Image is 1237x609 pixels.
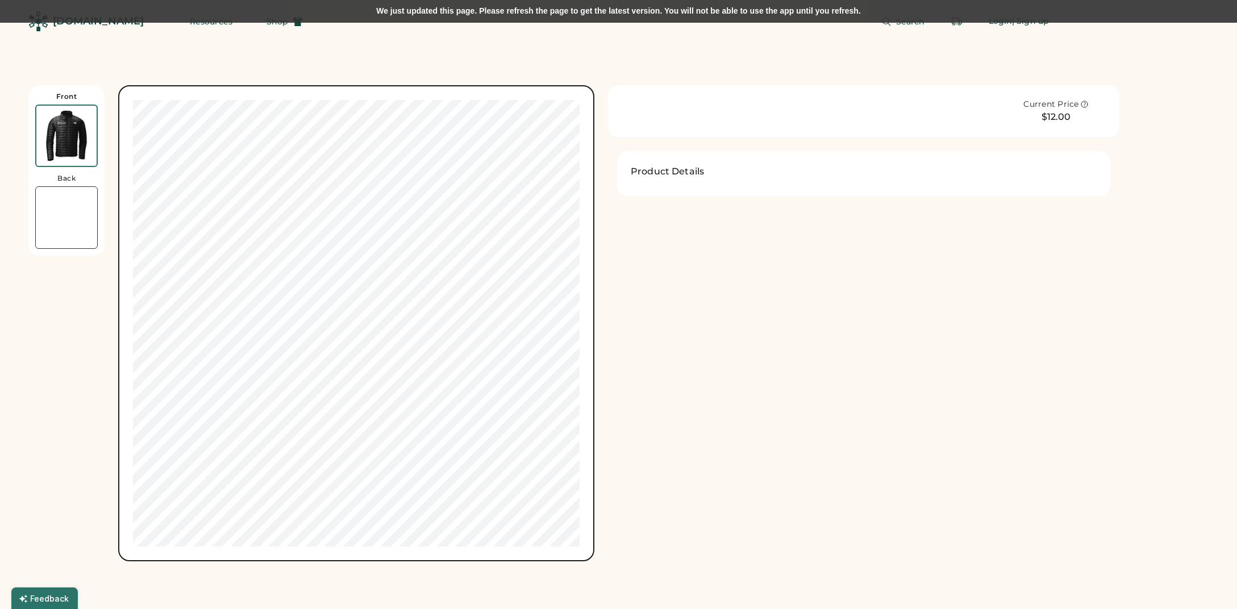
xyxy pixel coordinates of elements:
div: Front [56,92,77,101]
div: Back [57,174,76,183]
img: Back Thumbnail [36,187,97,248]
h2: Product Details [631,165,704,178]
iframe: Front Chat [1183,558,1232,607]
img: Front Thumbnail [36,106,97,166]
span: Shop [266,18,288,26]
span: Search [896,18,925,26]
div: $12.00 [1006,110,1106,124]
div: Current Price [1023,99,1078,110]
